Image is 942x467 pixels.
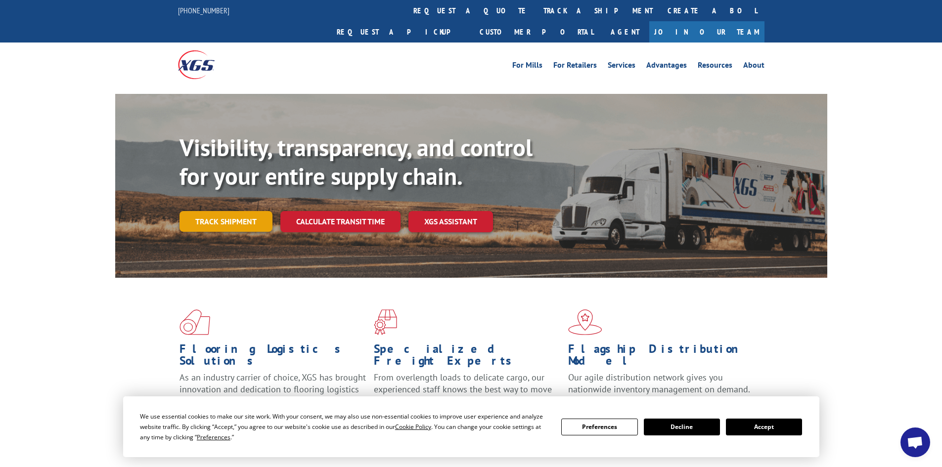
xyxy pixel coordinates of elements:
a: [PHONE_NUMBER] [178,5,229,15]
a: XGS ASSISTANT [408,211,493,232]
img: xgs-icon-flagship-distribution-model-red [568,309,602,335]
a: Calculate transit time [280,211,401,232]
a: For Mills [512,61,542,72]
button: Decline [644,419,720,435]
h1: Specialized Freight Experts [374,343,561,372]
a: Track shipment [179,211,272,232]
span: Our agile distribution network gives you nationwide inventory management on demand. [568,372,750,395]
div: Cookie Consent Prompt [123,396,819,457]
a: Customer Portal [472,21,601,42]
div: We use essential cookies to make our site work. With your consent, we may also use non-essential ... [140,411,549,442]
h1: Flooring Logistics Solutions [179,343,366,372]
a: Advantages [646,61,687,72]
a: About [743,61,764,72]
a: Agent [601,21,649,42]
a: Request a pickup [329,21,472,42]
a: Services [608,61,635,72]
h1: Flagship Distribution Model [568,343,755,372]
a: For Retailers [553,61,597,72]
a: Resources [698,61,732,72]
button: Accept [726,419,802,435]
span: Cookie Policy [395,423,431,431]
b: Visibility, transparency, and control for your entire supply chain. [179,132,533,191]
span: Preferences [197,433,230,441]
img: xgs-icon-total-supply-chain-intelligence-red [179,309,210,335]
a: Join Our Team [649,21,764,42]
p: From overlength loads to delicate cargo, our experienced staff knows the best way to move your fr... [374,372,561,416]
img: xgs-icon-focused-on-flooring-red [374,309,397,335]
button: Preferences [561,419,637,435]
div: Open chat [900,427,930,457]
span: As an industry carrier of choice, XGS has brought innovation and dedication to flooring logistics... [179,372,366,407]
